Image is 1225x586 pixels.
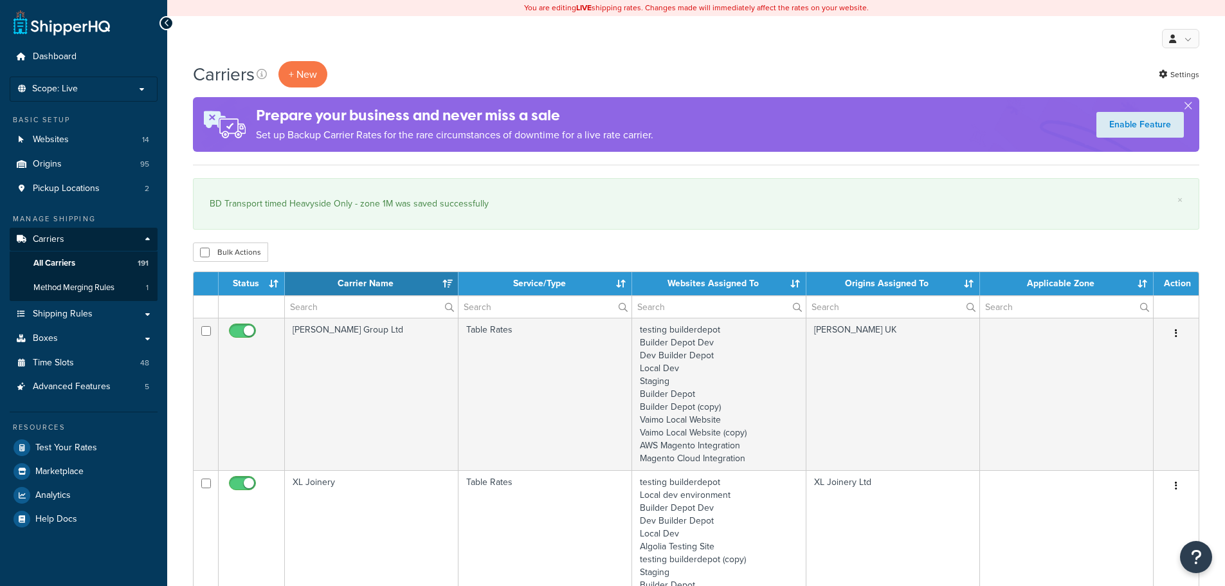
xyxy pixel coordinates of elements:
[146,282,149,293] span: 1
[1159,66,1199,84] a: Settings
[10,114,158,125] div: Basic Setup
[806,296,979,318] input: Search
[256,126,653,144] p: Set up Backup Carrier Rates for the rare circumstances of downtime for a live rate carrier.
[1180,541,1212,573] button: Open Resource Center
[10,460,158,483] a: Marketplace
[458,272,632,295] th: Service/Type: activate to sort column ascending
[10,302,158,326] a: Shipping Rules
[10,327,158,351] a: Boxes
[10,252,158,275] a: All Carriers 191
[33,333,58,344] span: Boxes
[33,183,100,194] span: Pickup Locations
[10,375,158,399] a: Advanced Features 5
[33,51,77,62] span: Dashboard
[35,466,84,477] span: Marketplace
[140,358,149,369] span: 48
[10,128,158,152] a: Websites 14
[256,105,653,126] h4: Prepare your business and never miss a sale
[193,243,268,262] button: Bulk Actions
[458,318,632,470] td: Table Rates
[285,318,458,470] td: [PERSON_NAME] Group Ltd
[10,228,158,252] a: Carriers
[10,177,158,201] a: Pickup Locations 2
[10,228,158,301] li: Carriers
[140,159,149,170] span: 95
[632,296,805,318] input: Search
[632,318,806,470] td: testing builderdepot Builder Depot Dev Dev Builder Depot Local Dev Staging Builder Depot Builder ...
[10,152,158,176] a: Origins 95
[278,61,327,87] button: + New
[10,375,158,399] li: Advanced Features
[10,252,158,275] li: All Carriers
[285,296,458,318] input: Search
[10,214,158,224] div: Manage Shipping
[33,159,62,170] span: Origins
[458,296,631,318] input: Search
[193,97,256,152] img: ad-rules-rateshop-fe6ec290ccb7230408bd80ed9643f0289d75e0ffd9eb532fc0e269fcd187b520.png
[10,177,158,201] li: Pickup Locations
[1177,195,1183,205] a: ×
[33,258,75,269] span: All Carriers
[35,514,77,525] span: Help Docs
[10,351,158,375] li: Time Slots
[33,282,114,293] span: Method Merging Rules
[10,45,158,69] a: Dashboard
[10,484,158,507] a: Analytics
[14,10,110,35] a: ShipperHQ Home
[1096,112,1184,138] a: Enable Feature
[10,276,158,300] li: Method Merging Rules
[145,381,149,392] span: 5
[285,272,458,295] th: Carrier Name: activate to sort column ascending
[210,195,1183,213] div: BD Transport timed Heavyside Only - zone 1M was saved successfully
[10,276,158,300] a: Method Merging Rules 1
[1154,272,1199,295] th: Action
[145,183,149,194] span: 2
[10,436,158,459] a: Test Your Rates
[193,62,255,87] h1: Carriers
[980,296,1153,318] input: Search
[142,134,149,145] span: 14
[980,272,1154,295] th: Applicable Zone: activate to sort column ascending
[10,422,158,433] div: Resources
[10,152,158,176] li: Origins
[219,272,285,295] th: Status: activate to sort column ascending
[806,318,980,470] td: [PERSON_NAME] UK
[576,2,592,14] b: LIVE
[33,309,93,320] span: Shipping Rules
[33,234,64,245] span: Carriers
[32,84,78,95] span: Scope: Live
[33,134,69,145] span: Websites
[806,272,980,295] th: Origins Assigned To: activate to sort column ascending
[33,358,74,369] span: Time Slots
[10,128,158,152] li: Websites
[138,258,149,269] span: 191
[35,490,71,501] span: Analytics
[35,443,97,453] span: Test Your Rates
[632,272,806,295] th: Websites Assigned To: activate to sort column ascending
[10,508,158,531] a: Help Docs
[33,381,111,392] span: Advanced Features
[10,351,158,375] a: Time Slots 48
